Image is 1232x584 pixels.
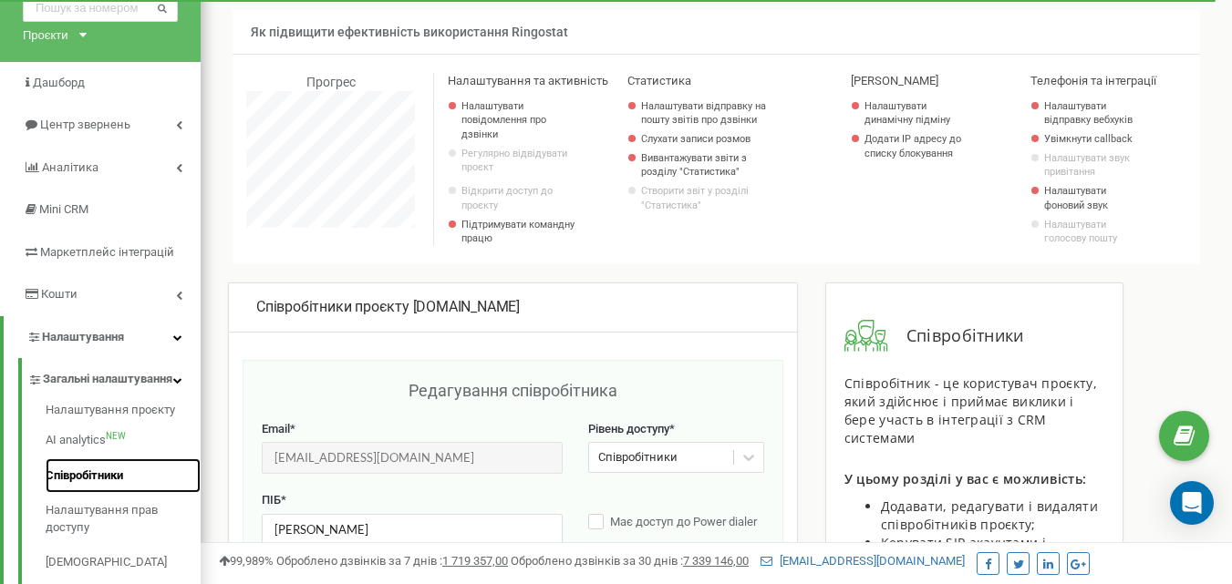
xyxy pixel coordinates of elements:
[39,202,88,216] span: Mini CRM
[461,184,575,212] a: Відкрити доступ до проєкту
[448,74,608,87] span: Налаштування та активність
[641,99,785,128] a: Налаштувати відправку на пошту звітів про дзвінки
[40,118,130,131] span: Центр звернень
[262,493,281,507] span: ПІБ
[4,316,201,359] a: Налаштування
[851,74,938,87] span: [PERSON_NAME]
[42,330,124,343] span: Налаштування
[256,297,770,318] div: [DOMAIN_NAME]
[276,554,508,568] span: Оброблено дзвінків за 7 днів :
[683,554,749,568] u: 7 339 146,00
[23,26,68,44] div: Проєкти
[46,545,201,580] a: [DEMOGRAPHIC_DATA]
[1044,132,1137,147] a: Увімкнути callback
[40,245,174,259] span: Маркетплейс інтеграцій
[641,184,785,212] a: Створити звіт у розділі "Статистика"
[844,470,1087,487] span: У цьому розділі у вас є можливість:
[627,74,691,87] span: Статистика
[219,554,274,568] span: 99,989%
[262,514,563,546] input: Введіть ПІБ
[46,423,201,458] a: AI analyticsNEW
[888,324,1024,348] span: Співробітники
[864,132,978,160] a: Додати IP адресу до списку блокування
[306,75,356,89] span: Прогрес
[262,422,290,435] span: Email
[1030,74,1156,87] span: Телефонія та інтеграції
[41,287,78,301] span: Кошти
[461,218,575,246] p: Підтримувати командну працю
[33,76,85,89] span: Дашборд
[864,99,978,128] a: Налаштувати динамічну підміну
[641,132,785,147] a: Слухати записи розмов
[761,554,965,568] a: [EMAIL_ADDRESS][DOMAIN_NAME]
[610,515,757,528] span: Має доступ до Power dialer
[588,422,669,435] span: Рівень доступу
[442,554,508,568] u: 1 719 357,00
[46,402,201,424] a: Налаштування проєкту
[598,449,678,466] div: Співробітники
[511,554,749,568] span: Оброблено дзвінків за 30 днів :
[43,371,172,388] span: Загальні налаштування
[641,151,785,179] a: Вивантажувати звіти з розділу "Статистика"
[1044,99,1137,128] a: Налаштувати відправку вебхуків
[262,442,563,474] input: Введіть Email
[46,493,201,545] a: Налаштування прав доступу
[461,147,575,175] p: Регулярно відвідувати проєкт
[27,358,201,395] a: Загальні налаштування
[46,458,201,494] a: Співробітники
[844,374,1097,446] span: Співробітник - це користувач проєкту, який здійснює і приймає виклики і бере участь в інтеграції ...
[1044,218,1137,246] a: Налаштувати голосову пошту
[881,497,1098,533] span: Додавати, редагувати і видаляти співробітників проєкту;
[256,298,409,315] span: Співробітники проєкту
[1170,481,1214,525] div: Open Intercom Messenger
[251,25,568,39] span: Як підвищити ефективність використання Ringostat
[1044,184,1137,212] a: Налаштувати фоновий звук
[42,160,98,174] span: Аналiтика
[461,99,575,142] a: Налаштувати повідомлення про дзвінки
[409,381,617,400] span: Редагування співробітника
[1044,151,1137,179] a: Налаштувати звук привітання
